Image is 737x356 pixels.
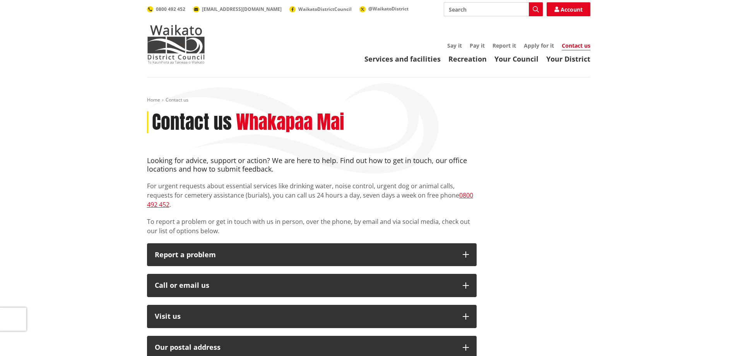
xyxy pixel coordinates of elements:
[155,313,455,320] p: Visit us
[492,42,516,49] a: Report it
[236,111,344,134] h2: Whakapaa Mai
[524,42,554,49] a: Apply for it
[147,191,473,209] a: 0800 492 452
[359,5,409,12] a: @WaikatoDistrict
[166,96,188,103] span: Contact us
[147,25,205,64] img: Waikato District Council - Te Kaunihera aa Takiwaa o Waikato
[147,217,477,236] p: To report a problem or get in touch with us in person, over the phone, by email and via social me...
[444,2,543,16] input: Search input
[364,54,441,64] a: Services and facilities
[494,54,539,64] a: Your Council
[202,6,282,12] span: [EMAIL_ADDRESS][DOMAIN_NAME]
[547,2,590,16] a: Account
[147,157,477,173] h4: Looking for advice, support or action? We are here to help. Find out how to get in touch, our off...
[155,282,455,289] div: Call or email us
[152,111,232,134] h1: Contact us
[147,96,160,103] a: Home
[147,305,477,328] button: Visit us
[156,6,185,12] span: 0800 492 452
[289,6,352,12] a: WaikatoDistrictCouncil
[147,274,477,297] button: Call or email us
[147,243,477,267] button: Report a problem
[298,6,352,12] span: WaikatoDistrictCouncil
[447,42,462,49] a: Say it
[470,42,485,49] a: Pay it
[155,251,455,259] p: Report a problem
[448,54,487,64] a: Recreation
[155,344,455,351] h2: Our postal address
[546,54,590,64] a: Your District
[368,5,409,12] span: @WaikatoDistrict
[147,6,185,12] a: 0800 492 452
[147,181,477,209] p: For urgent requests about essential services like drinking water, noise control, urgent dog or an...
[193,6,282,12] a: [EMAIL_ADDRESS][DOMAIN_NAME]
[562,42,590,50] a: Contact us
[147,97,590,103] nav: breadcrumb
